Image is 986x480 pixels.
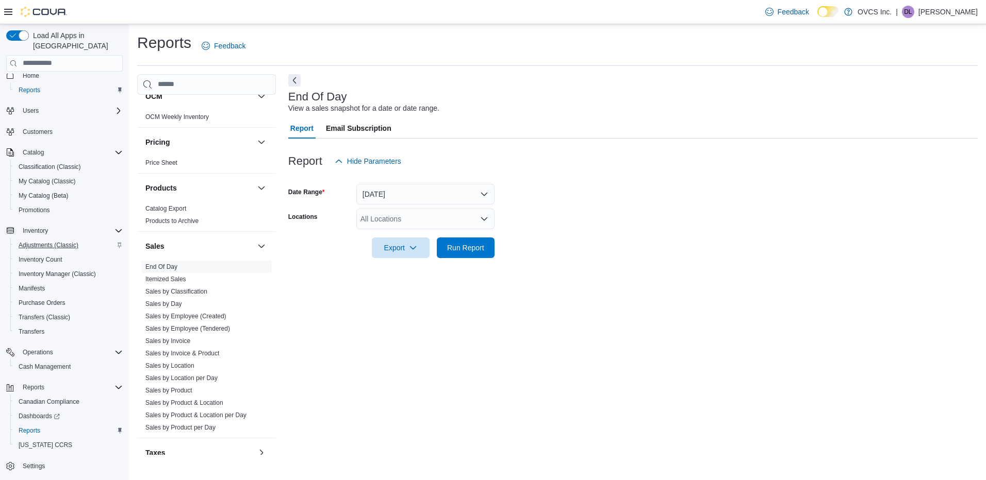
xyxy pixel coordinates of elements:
[14,84,44,96] a: Reports
[23,148,44,157] span: Catalog
[2,68,127,83] button: Home
[145,300,182,308] span: Sales by Day
[19,299,65,307] span: Purchase Orders
[145,312,226,320] span: Sales by Employee (Created)
[14,282,49,295] a: Manifests
[19,459,123,472] span: Settings
[145,337,190,345] a: Sales by Invoice
[145,349,219,357] span: Sales by Invoice & Product
[198,36,250,56] a: Feedback
[14,311,123,323] span: Transfers (Classic)
[778,7,809,17] span: Feedback
[29,30,123,51] span: Load All Apps in [GEOGRAPHIC_DATA]
[480,215,488,223] button: Open list of options
[904,6,912,18] span: DL
[23,107,39,115] span: Users
[14,253,67,266] a: Inventory Count
[23,227,48,235] span: Inventory
[145,411,247,419] span: Sales by Product & Location per Day
[19,146,48,159] button: Catalog
[10,296,127,310] button: Purchase Orders
[255,90,268,102] button: OCM
[10,160,127,174] button: Classification (Classic)
[10,174,127,188] button: My Catalog (Classic)
[19,381,123,393] span: Reports
[19,163,81,171] span: Classification (Classic)
[14,396,84,408] a: Canadian Compliance
[145,399,223,406] a: Sales by Product & Location
[23,383,44,391] span: Reports
[2,124,127,139] button: Customers
[19,255,62,264] span: Inventory Count
[145,113,209,121] span: OCM Weekly Inventory
[214,41,245,51] span: Feedback
[817,17,818,18] span: Dark Mode
[145,412,247,419] a: Sales by Product & Location per Day
[19,225,123,237] span: Inventory
[331,151,405,172] button: Hide Parameters
[145,91,253,101] button: OCM
[19,381,48,393] button: Reports
[10,238,127,252] button: Adjustments (Classic)
[145,137,170,147] h3: Pricing
[145,137,253,147] button: Pricing
[761,2,813,22] a: Feedback
[2,458,127,473] button: Settings
[14,268,123,280] span: Inventory Manager (Classic)
[145,241,253,251] button: Sales
[14,297,123,309] span: Purchase Orders
[347,156,401,166] span: Hide Parameters
[19,398,79,406] span: Canadian Compliance
[14,175,80,187] a: My Catalog (Classic)
[10,423,127,438] button: Reports
[145,91,162,101] h3: OCM
[19,86,40,94] span: Reports
[21,7,67,17] img: Cova
[447,243,484,253] span: Run Report
[10,252,127,267] button: Inventory Count
[255,182,268,194] button: Products
[19,412,60,420] span: Dashboards
[14,239,83,251] a: Adjustments (Classic)
[14,282,123,295] span: Manifests
[145,275,186,283] span: Itemized Sales
[14,190,123,202] span: My Catalog (Beta)
[19,105,43,117] button: Users
[19,328,44,336] span: Transfers
[145,241,165,251] h3: Sales
[14,311,74,323] a: Transfers (Classic)
[14,410,64,422] a: Dashboards
[137,111,276,127] div: OCM
[2,224,127,238] button: Inventory
[19,126,57,138] a: Customers
[145,448,253,458] button: Taxes
[14,84,123,96] span: Reports
[145,350,219,357] a: Sales by Invoice & Product
[145,263,177,270] a: End Of Day
[14,361,75,373] a: Cash Management
[356,184,495,204] button: [DATE]
[14,325,123,338] span: Transfers
[145,159,177,167] span: Price Sheet
[10,310,127,324] button: Transfers (Classic)
[288,213,318,221] label: Locations
[10,203,127,217] button: Promotions
[378,237,423,258] span: Export
[437,237,495,258] button: Run Report
[10,188,127,203] button: My Catalog (Beta)
[372,237,430,258] button: Export
[145,374,218,382] span: Sales by Location per Day
[19,105,123,117] span: Users
[2,345,127,359] button: Operations
[918,6,978,18] p: [PERSON_NAME]
[145,399,223,407] span: Sales by Product & Location
[145,325,230,332] a: Sales by Employee (Tendered)
[145,300,182,307] a: Sales by Day
[19,346,57,358] button: Operations
[145,386,192,395] span: Sales by Product
[817,6,839,17] input: Dark Mode
[23,72,39,80] span: Home
[145,362,194,370] span: Sales by Location
[14,396,123,408] span: Canadian Compliance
